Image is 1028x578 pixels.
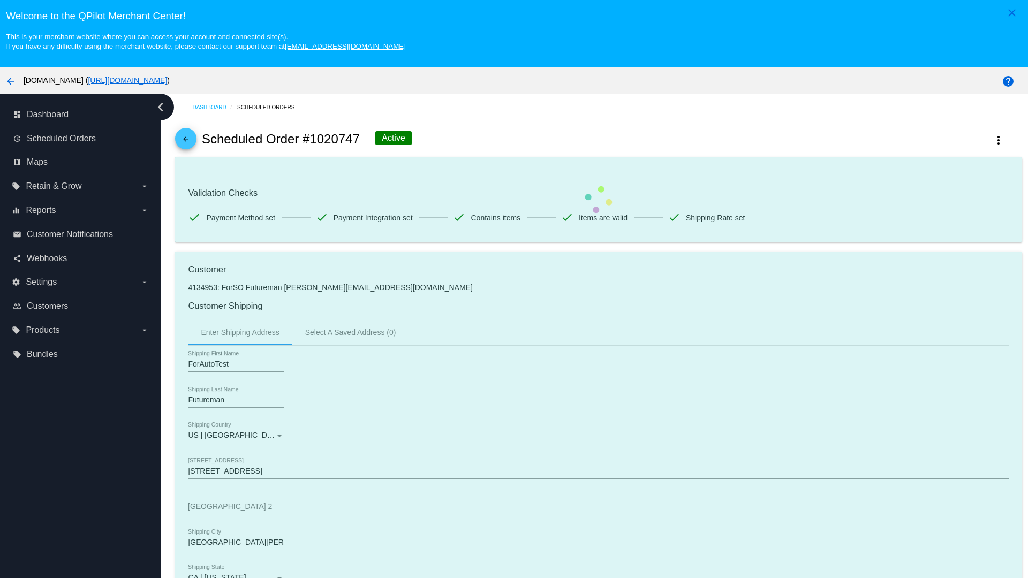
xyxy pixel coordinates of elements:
[13,158,21,166] i: map
[24,76,170,85] span: [DOMAIN_NAME] ( )
[13,254,21,263] i: share
[4,75,17,88] mat-icon: arrow_back
[12,278,20,286] i: settings
[26,325,59,335] span: Products
[13,346,149,363] a: local_offer Bundles
[26,277,57,287] span: Settings
[6,33,405,50] small: This is your merchant website where you can access your account and connected site(s). If you hav...
[26,206,56,215] span: Reports
[88,76,167,85] a: [URL][DOMAIN_NAME]
[140,182,149,191] i: arrow_drop_down
[27,230,113,239] span: Customer Notifications
[26,181,81,191] span: Retain & Grow
[1002,75,1015,88] mat-icon: help
[179,135,192,148] mat-icon: arrow_back
[202,132,360,147] h2: Scheduled Order #1020747
[13,230,21,239] i: email
[140,206,149,215] i: arrow_drop_down
[12,182,20,191] i: local_offer
[13,226,149,243] a: email Customer Notifications
[1006,6,1018,19] mat-icon: close
[13,302,21,310] i: people_outline
[13,106,149,123] a: dashboard Dashboard
[13,298,149,315] a: people_outline Customers
[13,110,21,119] i: dashboard
[140,278,149,286] i: arrow_drop_down
[13,130,149,147] a: update Scheduled Orders
[13,350,21,359] i: local_offer
[12,206,20,215] i: equalizer
[375,131,412,145] div: Active
[12,326,20,334] i: local_offer
[285,42,406,50] a: [EMAIL_ADDRESS][DOMAIN_NAME]
[27,254,67,263] span: Webhooks
[6,10,1022,22] h3: Welcome to the QPilot Merchant Center!
[27,157,48,167] span: Maps
[13,134,21,143] i: update
[27,134,96,143] span: Scheduled Orders
[27,301,68,311] span: Customers
[13,250,149,267] a: share Webhooks
[27,110,69,119] span: Dashboard
[237,99,304,116] a: Scheduled Orders
[152,98,169,116] i: chevron_left
[140,326,149,334] i: arrow_drop_down
[13,154,149,171] a: map Maps
[992,134,1005,147] mat-icon: more_vert
[27,349,58,359] span: Bundles
[192,99,237,116] a: Dashboard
